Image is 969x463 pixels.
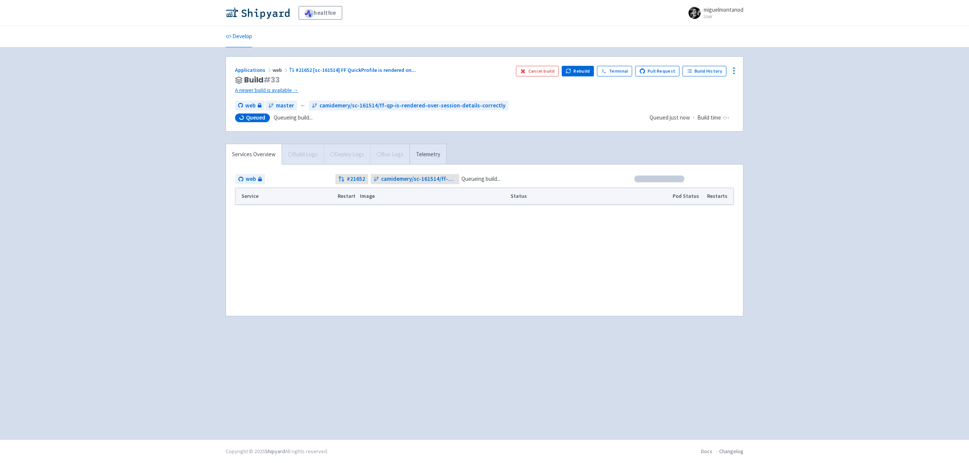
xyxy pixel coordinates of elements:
[670,114,690,121] time: just now
[371,174,460,184] a: camidemery/sc-161514/ff-qp-is-rendered-over-session-details-correctly
[296,67,416,73] span: #21652 [sc-161514] FF QuickProfile is rendered on ...
[723,113,729,122] span: -:--
[226,447,328,455] div: Copyright © 2025 All rights reserved.
[235,86,510,95] a: A newer build is available →
[697,113,721,122] span: Build time
[226,26,252,47] a: Develop
[274,113,313,122] span: Queueing build...
[635,66,679,76] a: Pull Request
[300,101,306,110] span: ←
[245,101,255,110] span: web
[381,175,456,183] span: camidemery/sc-161514/ff-qp-is-rendered-over-session-details-correctly
[650,114,690,121] span: Queued
[562,66,594,76] button: Rebuild
[347,175,365,183] strong: # 21652
[682,66,726,76] a: Build History
[516,66,559,76] button: Cancel build
[265,101,297,111] a: master
[704,6,743,13] span: miguelmontanod
[319,101,505,110] span: camidemery/sc-161514/ff-qp-is-rendered-over-session-details-correctly
[235,188,335,205] th: Service
[335,188,358,205] th: Restart
[410,144,446,165] a: Telemetry
[358,188,508,205] th: Image
[244,76,280,84] span: Build
[226,144,282,165] a: Services Overview
[597,66,632,76] a: Terminal
[705,188,734,205] th: Restarts
[235,174,265,184] a: web
[650,113,734,122] div: ·
[273,67,289,73] span: web
[508,188,670,205] th: Status
[289,67,417,73] a: #21652 [sc-161514] FF QuickProfile is rendered on...
[263,75,280,85] span: # 33
[335,174,368,184] a: #21652
[235,67,273,73] a: Applications
[246,175,256,183] span: web
[276,101,294,110] span: master
[265,448,285,455] a: Shipyard
[299,6,342,20] a: healthie
[226,7,290,19] img: Shipyard logo
[246,114,265,121] span: Queued
[719,448,743,455] a: Changelog
[670,188,705,205] th: Pod Status
[701,448,712,455] a: Docs
[684,7,743,19] a: miguelmontanod User
[309,101,508,111] a: camidemery/sc-161514/ff-qp-is-rendered-over-session-details-correctly
[235,101,265,111] a: web
[461,175,500,183] span: Queueing build...
[704,14,743,19] small: User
